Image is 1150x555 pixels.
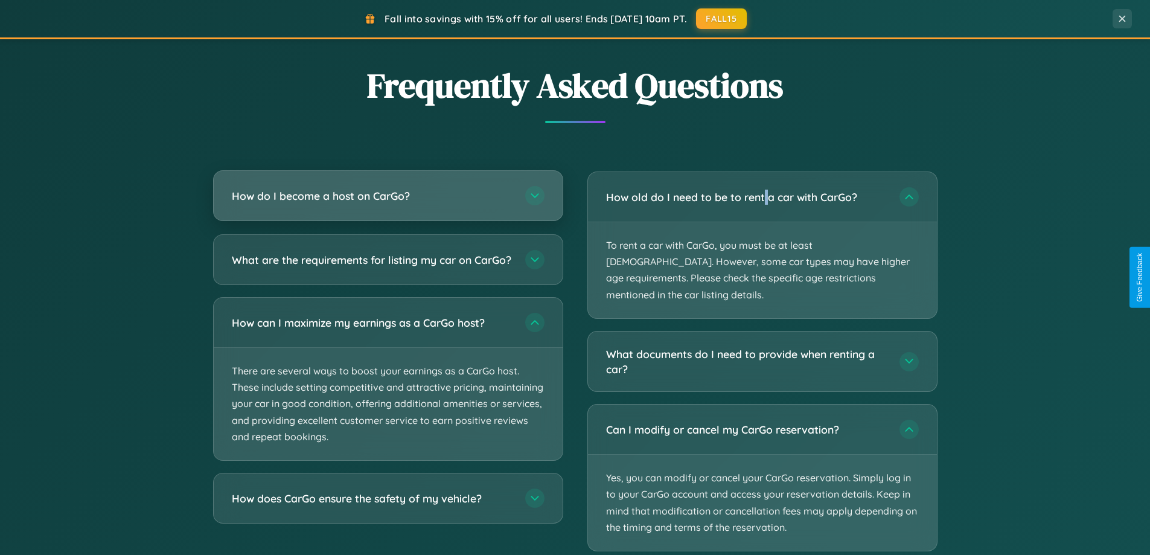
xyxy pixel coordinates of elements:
[606,190,887,205] h3: How old do I need to be to rent a car with CarGo?
[232,315,513,330] h3: How can I maximize my earnings as a CarGo host?
[696,8,747,29] button: FALL15
[588,455,937,551] p: Yes, you can modify or cancel your CarGo reservation. Simply log in to your CarGo account and acc...
[385,13,687,25] span: Fall into savings with 15% off for all users! Ends [DATE] 10am PT.
[232,188,513,204] h3: How do I become a host on CarGo?
[232,252,513,268] h3: What are the requirements for listing my car on CarGo?
[213,62,938,109] h2: Frequently Asked Questions
[214,348,563,460] p: There are several ways to boost your earnings as a CarGo host. These include setting competitive ...
[1136,253,1144,302] div: Give Feedback
[606,347,887,376] h3: What documents do I need to provide when renting a car?
[606,422,887,437] h3: Can I modify or cancel my CarGo reservation?
[588,222,937,318] p: To rent a car with CarGo, you must be at least [DEMOGRAPHIC_DATA]. However, some car types may ha...
[232,491,513,506] h3: How does CarGo ensure the safety of my vehicle?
